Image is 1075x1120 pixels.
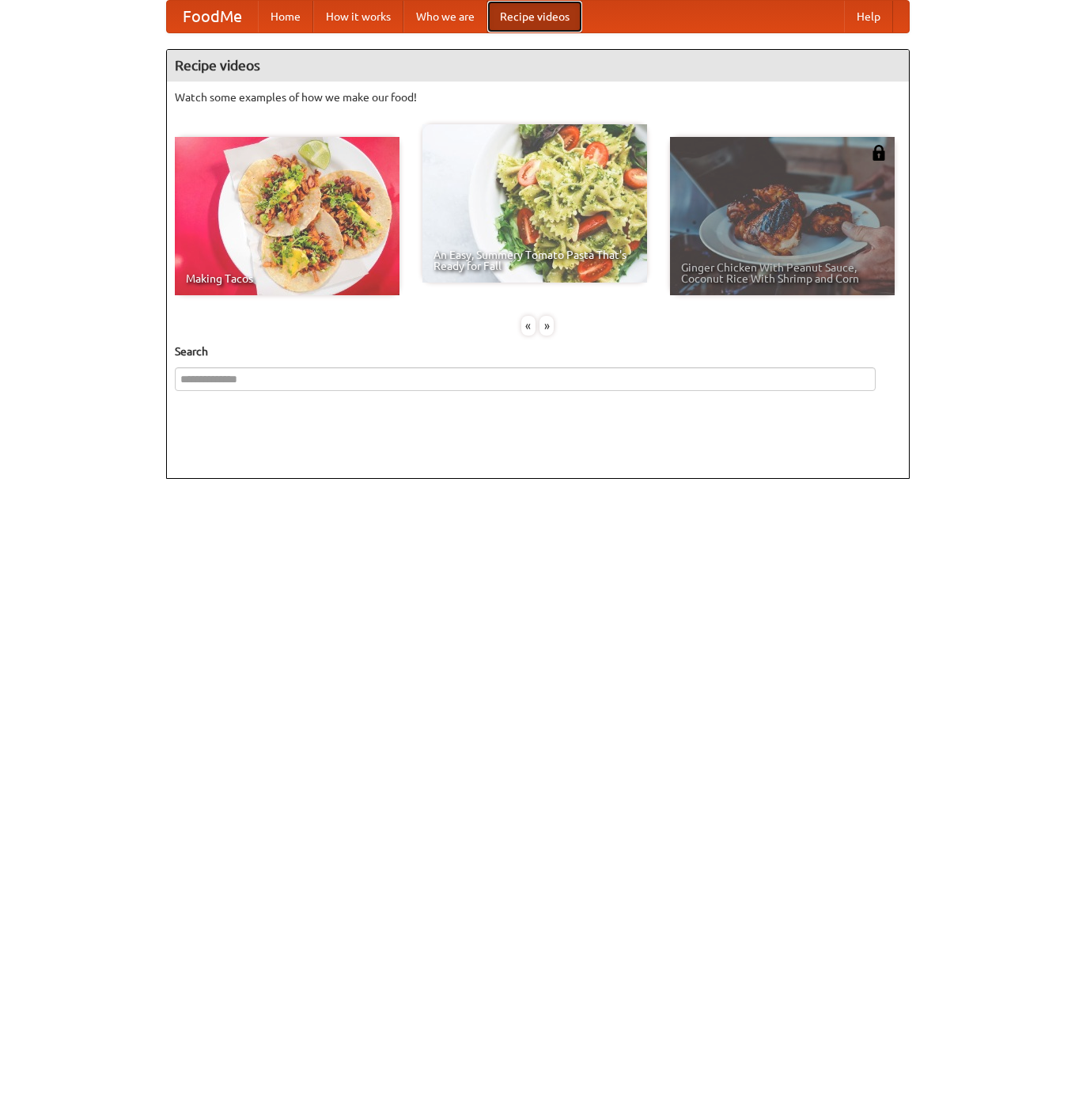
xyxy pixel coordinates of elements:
img: 483408.png [871,145,887,161]
a: FoodMe [167,1,258,32]
div: « [521,316,536,336]
a: An Easy, Summery Tomato Pasta That's Ready for Fall [422,124,647,283]
a: Help [844,1,893,32]
p: Watch some examples of how we make our food! [175,89,901,105]
span: Making Tacos [186,273,388,284]
a: Recipe videos [487,1,582,32]
span: An Easy, Summery Tomato Pasta That's Ready for Fall [433,249,636,271]
div: » [539,316,554,336]
a: Making Tacos [175,137,399,295]
h5: Search [175,344,901,359]
a: Home [258,1,313,32]
h4: Recipe videos [167,50,909,82]
a: Who we are [403,1,487,32]
a: How it works [313,1,403,32]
